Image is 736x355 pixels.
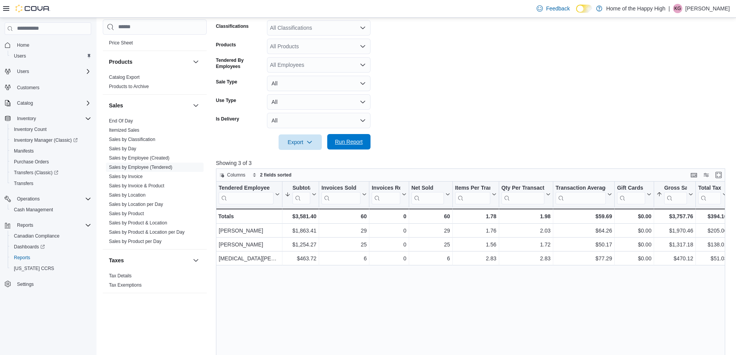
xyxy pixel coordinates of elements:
span: Canadian Compliance [11,231,91,241]
div: 1.78 [455,212,496,221]
a: Cash Management [11,205,56,214]
span: KG [674,4,681,13]
a: Purchase Orders [11,157,52,166]
div: Invoices Sold [321,185,360,192]
div: $64.26 [556,226,612,235]
button: Reports [8,252,94,263]
a: Dashboards [8,241,94,252]
span: Washington CCRS [11,264,91,273]
p: [PERSON_NAME] [685,4,730,13]
span: Settings [17,281,34,287]
span: Feedback [546,5,569,12]
button: Export [279,134,322,150]
span: Purchase Orders [14,159,49,165]
span: Sales by Location per Day [109,201,163,207]
div: Subtotal [292,185,310,204]
span: Sales by Employee (Tendered) [109,164,172,170]
button: Canadian Compliance [8,231,94,241]
button: Qty Per Transaction [501,185,550,204]
div: $205.06 [698,226,727,235]
span: Tax Details [109,273,132,279]
div: Sales [103,116,207,249]
div: Gift Card Sales [617,185,645,204]
p: Home of the Happy High [606,4,665,13]
span: Sales by Product [109,211,144,217]
div: 1.72 [501,240,551,249]
div: 29 [411,226,450,235]
button: Total Tax [698,185,727,204]
h3: Taxes [109,256,124,264]
div: Items Per Transaction [455,185,490,204]
div: Products [103,73,207,94]
nav: Complex example [5,36,91,310]
div: $470.12 [656,254,693,263]
a: Sales by Location [109,192,146,198]
span: Users [17,68,29,75]
div: 2.83 [455,254,496,263]
a: Itemized Sales [109,127,139,133]
span: Sales by Classification [109,136,155,143]
div: Subtotal [292,185,310,192]
div: $0.00 [617,240,651,249]
img: Cova [15,5,50,12]
button: [US_STATE] CCRS [8,263,94,274]
span: Cash Management [14,207,53,213]
a: Inventory Count [11,125,50,134]
a: Tax Details [109,273,132,279]
span: Sales by Product & Location per Day [109,229,185,235]
label: Use Type [216,97,236,104]
span: Export [283,134,317,150]
span: Reports [14,255,30,261]
span: Dashboards [11,242,91,251]
button: Inventory Count [8,124,94,135]
a: Sales by Day [109,146,136,151]
span: Home [14,40,91,50]
div: Tendered Employee [219,185,274,192]
span: Inventory Manager (Classic) [11,136,91,145]
span: Inventory [17,116,36,122]
div: 0 [372,226,406,235]
div: $0.00 [617,254,651,263]
input: Dark Mode [576,5,592,13]
a: Dashboards [11,242,48,251]
div: $394.10 [698,212,727,221]
span: 2 fields sorted [260,172,291,178]
span: Catalog Export [109,74,139,80]
div: Tendered Employee [219,185,274,204]
button: Open list of options [360,43,366,49]
button: 2 fields sorted [249,170,294,180]
div: 0 [372,240,406,249]
button: All [267,113,371,128]
a: Sales by Employee (Created) [109,155,170,161]
span: Price Sheet [109,40,133,46]
a: End Of Day [109,118,133,124]
div: 2.03 [501,226,551,235]
span: Manifests [11,146,91,156]
button: Open list of options [360,25,366,31]
button: Home [2,39,94,51]
div: $77.29 [556,254,612,263]
a: Catalog Export [109,75,139,80]
div: Net Sold [411,185,444,204]
div: 60 [321,212,367,221]
div: Transaction Average [556,185,606,192]
a: Users [11,51,29,61]
label: Products [216,42,236,48]
span: Inventory [14,114,91,123]
span: Sales by Invoice & Product [109,183,164,189]
button: Columns [216,170,248,180]
button: All [267,94,371,110]
a: Settings [14,280,37,289]
a: Sales by Product & Location [109,220,167,226]
span: Transfers [14,180,33,187]
a: Feedback [534,1,573,16]
div: Invoices Ref [372,185,400,204]
div: $3,581.40 [285,212,316,221]
div: $138.01 [698,240,727,249]
span: Sales by Day [109,146,136,152]
span: Canadian Compliance [14,233,59,239]
h3: Sales [109,102,123,109]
